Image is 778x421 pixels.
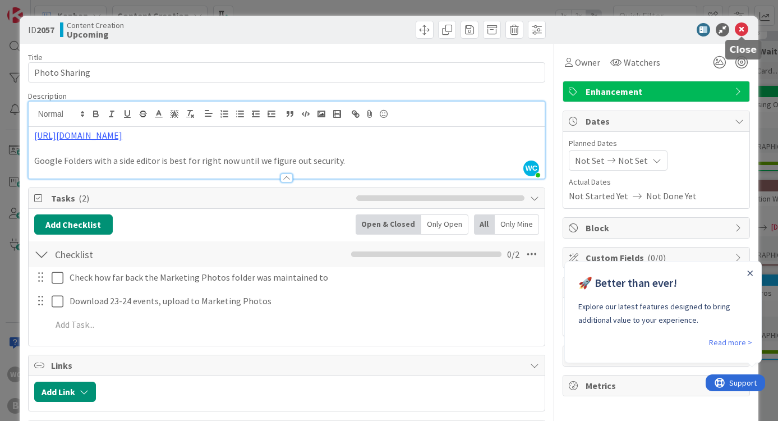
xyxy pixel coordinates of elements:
[586,379,729,392] span: Metrics
[34,214,113,235] button: Add Checklist
[79,193,89,204] span: ( 2 )
[569,176,744,188] span: Actual Dates
[586,251,729,264] span: Custom Fields
[624,56,660,69] span: Watchers
[575,56,600,69] span: Owner
[421,214,468,235] div: Only Open
[569,138,744,149] span: Planned Dates
[51,191,351,205] span: Tasks
[523,161,539,176] span: WC
[34,154,540,167] p: Google Folders with a side editor is best for right now until we figure out security.
[34,130,122,141] a: [URL][DOMAIN_NAME]
[474,214,495,235] div: All
[34,382,96,402] button: Add Link
[51,359,525,372] span: Links
[586,221,729,235] span: Block
[24,2,51,15] span: Support
[28,62,546,83] input: type card name here...
[507,248,519,261] span: 0 / 2
[70,295,537,308] p: Download 23-24 events, upload to Marketing Photos
[70,271,537,284] p: Check how far back the Marketing Photos folder was maintained to
[730,44,757,55] h5: Close
[495,214,539,235] div: Only Mine
[564,261,765,368] iframe: UserGuiding Product Updates RC Tooltip
[586,85,729,98] span: Enhancement
[356,214,421,235] div: Open & Closed
[646,189,697,203] span: Not Done Yet
[51,244,266,264] input: Add Checklist...
[569,189,628,203] span: Not Started Yet
[647,252,666,263] span: ( 0/0 )
[28,91,67,101] span: Description
[575,154,605,167] span: Not Set
[618,154,648,167] span: Not Set
[586,115,729,128] span: Dates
